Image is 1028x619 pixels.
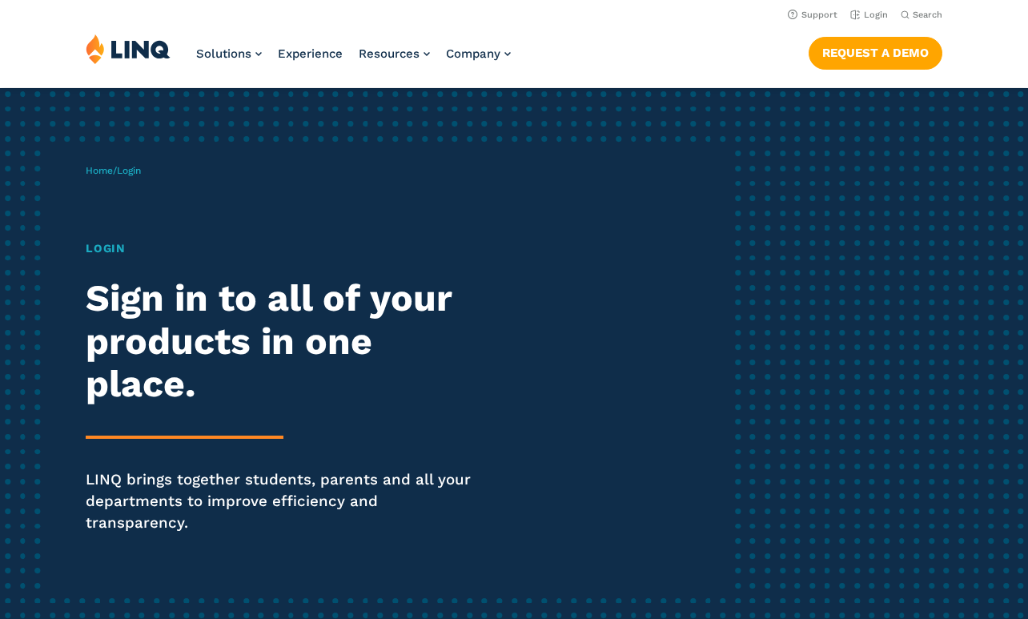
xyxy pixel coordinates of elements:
a: Solutions [196,46,262,61]
nav: Button Navigation [809,34,942,69]
a: Company [446,46,511,61]
h1: Login [86,240,482,257]
a: Resources [359,46,430,61]
a: Experience [278,46,343,61]
span: Resources [359,46,420,61]
p: LINQ brings together students, parents and all your departments to improve efficiency and transpa... [86,469,482,533]
span: Search [913,10,942,20]
span: / [86,165,141,176]
a: Request a Demo [809,37,942,69]
button: Open Search Bar [901,9,942,21]
img: LINQ | K‑12 Software [86,34,171,64]
span: Company [446,46,500,61]
a: Login [850,10,888,20]
h2: Sign in to all of your products in one place. [86,277,482,405]
span: Solutions [196,46,251,61]
span: Login [117,165,141,176]
a: Home [86,165,113,176]
a: Support [788,10,837,20]
nav: Primary Navigation [196,34,511,86]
